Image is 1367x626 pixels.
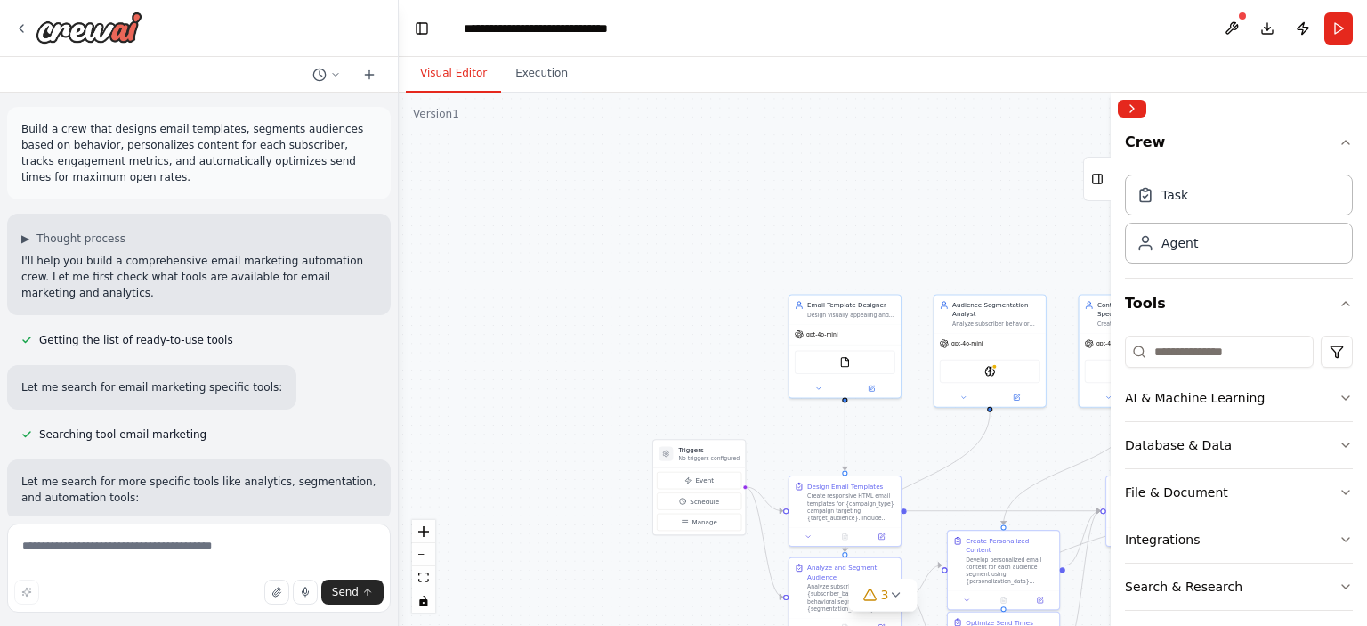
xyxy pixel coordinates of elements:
[1079,294,1192,407] div: Content Personalization SpecialistCreate personalized email content for each subscriber segment u...
[412,566,435,589] button: fit view
[966,536,1054,554] div: Create Personalized Content
[999,411,1139,524] g: Edge from 28ab3f0b-2dce-4ac9-923e-60d1d69d6323 to 3803cc06-4ac9-4a08-9719-3dad00a2f956
[951,340,983,347] span: gpt-4o-mini
[679,455,740,462] p: No triggers configured
[845,383,897,394] button: Open in side panel
[1125,422,1353,468] button: Database & Data
[907,561,942,602] g: Edge from 229ec7db-b361-4d78-b886-ce2ccecd2589 to 3803cc06-4ac9-4a08-9719-3dad00a2f956
[840,411,994,552] g: Edge from 8307bc73-0060-40b8-a294-c2a124a2c9e2 to 229ec7db-b361-4d78-b886-ce2ccecd2589
[1125,484,1228,501] div: File & Document
[355,64,384,85] button: Start a new chat
[21,232,29,246] span: ▶
[1104,93,1118,626] button: Toggle Sidebar
[952,321,1040,328] div: Analyze subscriber behavior data for {subscriber_base} and create targeted audience segments base...
[36,12,142,44] img: Logo
[412,520,435,543] button: zoom in
[21,379,282,395] p: Let me search for email marketing specific tools:
[1125,564,1353,610] button: Search & Research
[657,472,741,489] button: Event
[293,580,318,605] button: Click to speak your automation idea
[745,483,783,516] g: Edge from triggers to 25e66794-7b9e-4cec-b2e1-0a44fcd7c121
[39,333,233,347] span: Getting the list of ready-to-use tools
[1024,595,1056,606] button: Open in side panel
[21,121,376,185] p: Build a crew that designs email templates, segments audiences based on behavior, personalizes con...
[1161,234,1198,252] div: Agent
[696,476,714,485] span: Event
[789,294,902,398] div: Email Template DesignerDesign visually appealing and conversion-optimized email templates for {ca...
[1097,321,1185,328] div: Create personalized email content for each subscriber segment using {personalization_data}, dynam...
[1161,186,1188,204] div: Task
[849,579,918,612] button: 3
[807,583,895,613] div: Analyze subscriber database for {subscriber_base} and create behavioral segments based on {segmen...
[413,107,459,121] div: Version 1
[412,589,435,613] button: toggle interactivity
[807,312,895,319] div: Design visually appealing and conversion-optimized email templates for {campaign_type} campaigns ...
[807,301,895,310] div: Email Template Designer
[36,232,125,246] span: Thought process
[1096,340,1128,347] span: gpt-4o-mini
[332,585,359,599] span: Send
[807,482,883,491] div: Design Email Templates
[1065,507,1100,570] g: Edge from 3803cc06-4ac9-4a08-9719-3dad00a2f956 to 62875177-f9d4-437c-91c1-517cc20c89f6
[692,517,717,526] span: Manage
[1125,167,1353,278] div: Crew
[21,474,376,506] p: Let me search for more specific tools like analytics, segmentation, and automation tools:
[984,366,995,377] img: AIMindTool
[1125,125,1353,167] button: Crew
[264,580,289,605] button: Upload files
[657,514,741,531] button: Manage
[907,507,1100,516] g: Edge from 25e66794-7b9e-4cec-b2e1-0a44fcd7c121 to 62875177-f9d4-437c-91c1-517cc20c89f6
[39,427,206,442] span: Searching tool email marketing
[952,301,1040,319] div: Audience Segmentation Analyst
[1125,516,1353,563] button: Integrations
[1125,469,1353,516] button: File & Document
[305,64,348,85] button: Switch to previous chat
[321,580,384,605] button: Send
[1125,531,1200,549] div: Integrations
[1125,436,1232,454] div: Database & Data
[1125,279,1353,329] button: Tools
[406,55,501,93] button: Visual Editor
[1097,301,1185,319] div: Content Personalization Specialist
[866,532,897,542] button: Open in side panel
[806,331,838,338] span: gpt-4o-mini
[21,232,125,246] button: ▶Thought process
[1125,375,1353,421] button: AI & Machine Learning
[14,580,39,605] button: Improve this prompt
[839,357,850,368] img: FileReadTool
[745,483,783,602] g: Edge from triggers to 229ec7db-b361-4d78-b886-ce2ccecd2589
[412,543,435,566] button: zoom out
[1125,389,1265,407] div: AI & Machine Learning
[409,16,434,41] button: Hide left sidebar
[21,253,376,301] p: I'll help you build a comprehensive email marketing automation crew. Let me first check what tool...
[934,294,1047,407] div: Audience Segmentation AnalystAnalyze subscriber behavior data for {subscriber_base} and create ta...
[966,557,1054,586] div: Develop personalized email content for each audience segment using {personalization_data} includi...
[501,55,582,93] button: Execution
[652,439,746,535] div: TriggersNo triggers configuredEventScheduleManage
[991,392,1042,402] button: Open in side panel
[881,586,889,604] span: 3
[789,476,902,547] div: Design Email TemplatesCreate responsive HTML email templates for {campaign_type} campaign targeti...
[1118,100,1146,118] button: Collapse right sidebar
[657,492,741,509] button: Schedule
[1125,578,1242,596] div: Search & Research
[464,20,608,37] nav: breadcrumb
[947,530,1060,610] div: Create Personalized ContentDevelop personalized email content for each audience segment using {pe...
[840,402,849,470] g: Edge from 57e74e8d-ca9e-45d2-9110-375542b4bd1d to 25e66794-7b9e-4cec-b2e1-0a44fcd7c121
[826,532,864,542] button: No output available
[807,564,895,581] div: Analyze and Segment Audience
[690,497,719,506] span: Schedule
[412,520,435,613] div: React Flow controls
[984,595,1023,606] button: No output available
[807,492,895,522] div: Create responsive HTML email templates for {campaign_type} campaign targeting {target_audience}. ...
[679,445,740,454] h3: Triggers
